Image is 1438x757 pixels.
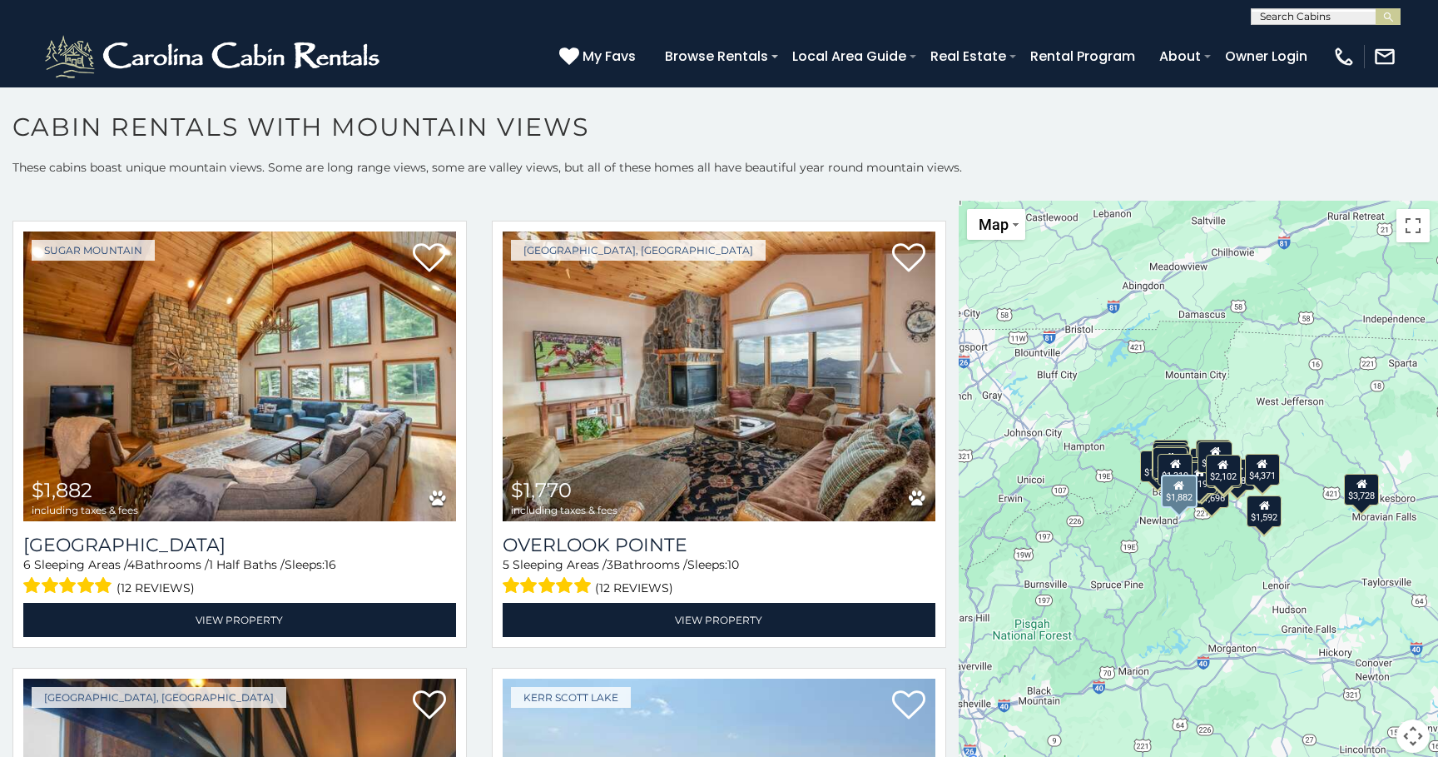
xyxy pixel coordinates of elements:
span: 3 [607,557,613,572]
div: $1,961 [1198,441,1232,473]
span: $1,882 [32,478,92,502]
button: Map camera controls [1396,720,1430,753]
div: $2,788 [1196,439,1231,471]
div: $1,882 [1161,474,1198,507]
span: 4 [127,557,135,572]
a: Add to favorites [892,242,925,276]
span: including taxes & fees [511,505,617,515]
a: Add to favorites [413,689,446,724]
h3: Sugar Mountain Lodge [23,534,456,556]
span: 10 [727,557,739,572]
a: Kerr Scott Lake [511,687,631,708]
div: $3,000 [1207,456,1242,488]
a: Rental Program [1022,42,1143,71]
div: $3,881 [1220,459,1255,491]
div: $1,684 [1153,447,1188,479]
a: Browse Rentals [657,42,776,71]
a: My Favs [559,46,640,67]
div: $4,371 [1245,454,1280,486]
a: [GEOGRAPHIC_DATA] [23,534,456,556]
button: Toggle fullscreen view [1396,209,1430,242]
a: Overlook Pointe $1,770 including taxes & fees [503,232,935,521]
a: Local Area Guide [784,42,915,71]
div: Sleeping Areas / Bathrooms / Sleeps: [23,556,456,599]
button: Change map style [967,209,1025,240]
img: Sugar Mountain Lodge [23,232,456,521]
span: 16 [325,557,336,572]
div: $1,592 [1247,495,1282,526]
img: Overlook Pointe [503,232,935,521]
a: View Property [23,603,456,637]
span: 5 [503,557,509,572]
div: $1,822 [1140,451,1175,482]
a: Owner Login [1217,42,1316,71]
span: Map [979,216,1009,233]
div: $1,319 [1158,454,1193,486]
div: $1,588 [1153,441,1188,473]
img: phone-regular-white.png [1332,45,1356,68]
a: [GEOGRAPHIC_DATA], [GEOGRAPHIC_DATA] [511,240,766,261]
span: My Favs [583,46,636,67]
span: $1,770 [511,478,572,502]
a: Add to favorites [892,689,925,724]
a: View Property [503,603,935,637]
a: Real Estate [922,42,1014,71]
a: Overlook Pointe [503,534,935,556]
div: $1,893 [1155,446,1190,477]
span: 1 Half Baths / [209,557,285,572]
div: Sleeping Areas / Bathrooms / Sleeps: [503,556,935,599]
a: Sugar Mountain Lodge $1,882 including taxes & fees [23,232,456,521]
img: mail-regular-white.png [1373,45,1396,68]
span: (12 reviews) [117,577,195,599]
div: $1,696 [1194,476,1229,507]
img: White-1-2.png [42,32,387,82]
a: Sugar Mountain [32,240,155,261]
div: $1,192 [1182,462,1217,494]
div: $2,102 [1206,454,1241,486]
a: [GEOGRAPHIC_DATA], [GEOGRAPHIC_DATA] [32,687,286,708]
span: including taxes & fees [32,505,138,515]
a: Add to favorites [413,242,446,276]
span: (12 reviews) [595,577,673,599]
div: $1,734 [1153,440,1188,471]
div: $3,728 [1344,473,1379,505]
a: About [1151,42,1209,71]
span: 6 [23,557,31,572]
